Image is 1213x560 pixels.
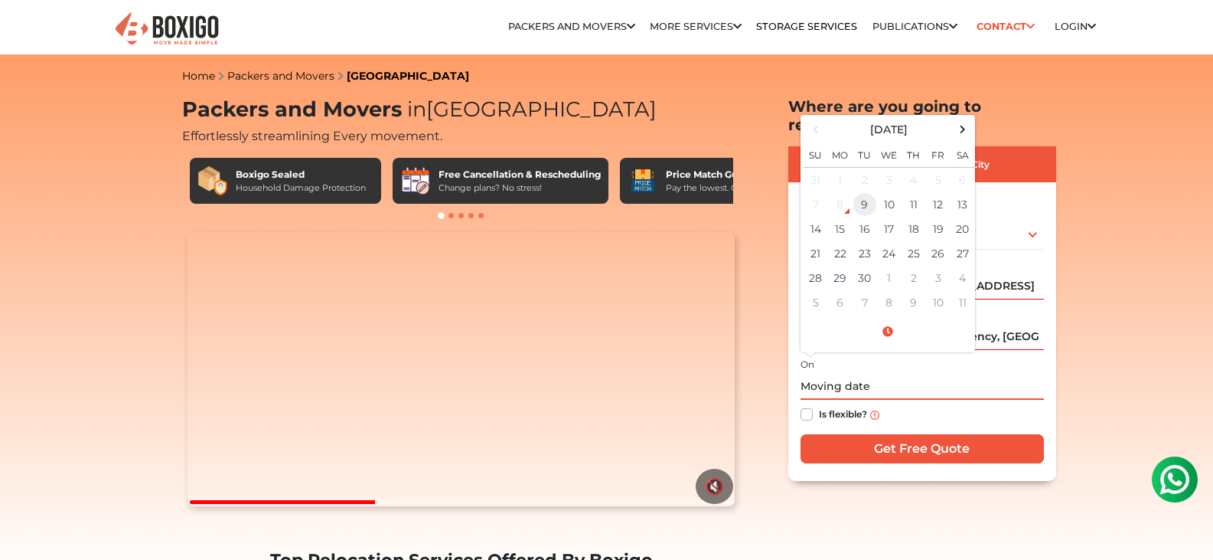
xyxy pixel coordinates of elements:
th: We [877,140,902,168]
span: Effortlessly streamlining Every movement. [182,129,442,143]
th: Fr [926,140,951,168]
span: Next Month [952,119,973,139]
th: Mo [828,140,853,168]
a: Publications [872,21,957,32]
span: Previous Month [805,119,826,139]
th: Su [804,140,828,168]
a: Select Time [804,325,972,339]
label: Is flexible? [819,405,867,421]
img: info [870,411,879,420]
div: 8 [829,193,852,216]
th: Sa [951,140,975,168]
div: Household Damage Protection [236,182,366,195]
img: Price Match Guarantee [628,165,658,196]
h2: Where are you going to relocate? [788,97,1056,134]
a: Packers and Movers [508,21,635,32]
a: More services [650,21,742,32]
a: Home [182,69,215,83]
a: [GEOGRAPHIC_DATA] [347,69,469,83]
input: Moving date [801,373,1044,400]
input: Get Free Quote [801,434,1044,463]
div: Boxigo Sealed [236,168,366,182]
a: Contact [972,15,1040,38]
div: Change plans? No stress! [439,182,601,195]
img: Free Cancellation & Rescheduling [400,165,431,196]
span: in [407,97,426,122]
button: 🔇 [696,469,733,504]
img: whatsapp-icon.svg [15,15,46,46]
th: Tu [853,140,877,168]
a: Packers and Movers [227,69,334,83]
img: Boxigo Sealed [197,165,228,196]
img: Boxigo [113,11,220,48]
h1: Packers and Movers [182,97,741,123]
div: Pay the lowest. Guaranteed! [666,182,782,195]
label: On [801,358,814,372]
span: [GEOGRAPHIC_DATA] [402,97,657,122]
th: Th [902,140,926,168]
div: Price Match Guarantee [666,168,782,182]
a: Storage Services [756,21,857,32]
video: Your browser does not support the video tag. [187,232,735,506]
th: Select Month [828,118,951,140]
div: Free Cancellation & Rescheduling [439,168,601,182]
a: Login [1055,21,1096,32]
